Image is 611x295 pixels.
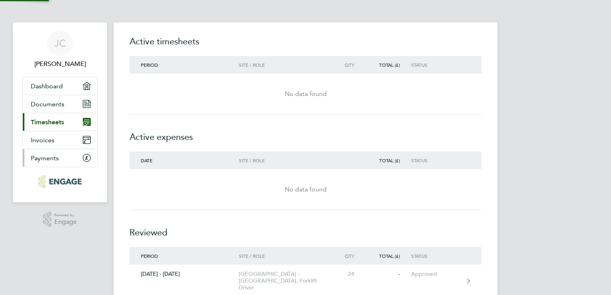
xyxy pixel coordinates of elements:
[23,131,97,149] a: Invoices
[31,82,63,90] span: Dashboard
[22,30,98,69] a: JC[PERSON_NAME]
[130,210,481,247] h2: Reviewed
[22,59,98,69] span: John Cattell
[31,136,54,144] span: Invoices
[141,253,158,259] span: Period
[365,271,411,277] div: -
[43,212,77,227] a: Powered byEngage
[22,175,98,188] a: Go to home page
[239,62,330,68] div: Site / Role
[411,62,460,68] div: Status
[54,212,77,219] span: Powered by
[130,157,239,163] div: Date
[411,253,460,259] div: Status
[239,271,330,291] div: [GEOGRAPHIC_DATA] - [GEOGRAPHIC_DATA], Forklift Driver
[411,157,460,163] div: Status
[31,154,59,162] span: Payments
[330,62,365,68] div: Qty
[54,38,66,48] span: JC
[13,22,107,202] nav: Main navigation
[23,149,97,167] a: Payments
[130,271,239,277] div: [DATE] - [DATE]
[31,100,64,108] span: Documents
[38,175,81,188] img: protechltd-logo-retina.png
[23,113,97,131] a: Timesheets
[239,253,330,259] div: Site / Role
[23,95,97,113] a: Documents
[365,62,411,68] div: Total (£)
[31,118,64,126] span: Timesheets
[130,89,481,99] div: No data found
[365,253,411,259] div: Total (£)
[239,157,330,163] div: Site / Role
[330,253,365,259] div: Qty
[54,219,77,225] span: Engage
[23,77,97,95] a: Dashboard
[130,35,481,56] h2: Active timesheets
[130,185,481,194] div: No data found
[330,271,365,277] div: 24
[141,62,158,68] span: Period
[411,271,460,277] div: Approved
[365,157,411,163] div: Total (£)
[130,115,481,151] h2: Active expenses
